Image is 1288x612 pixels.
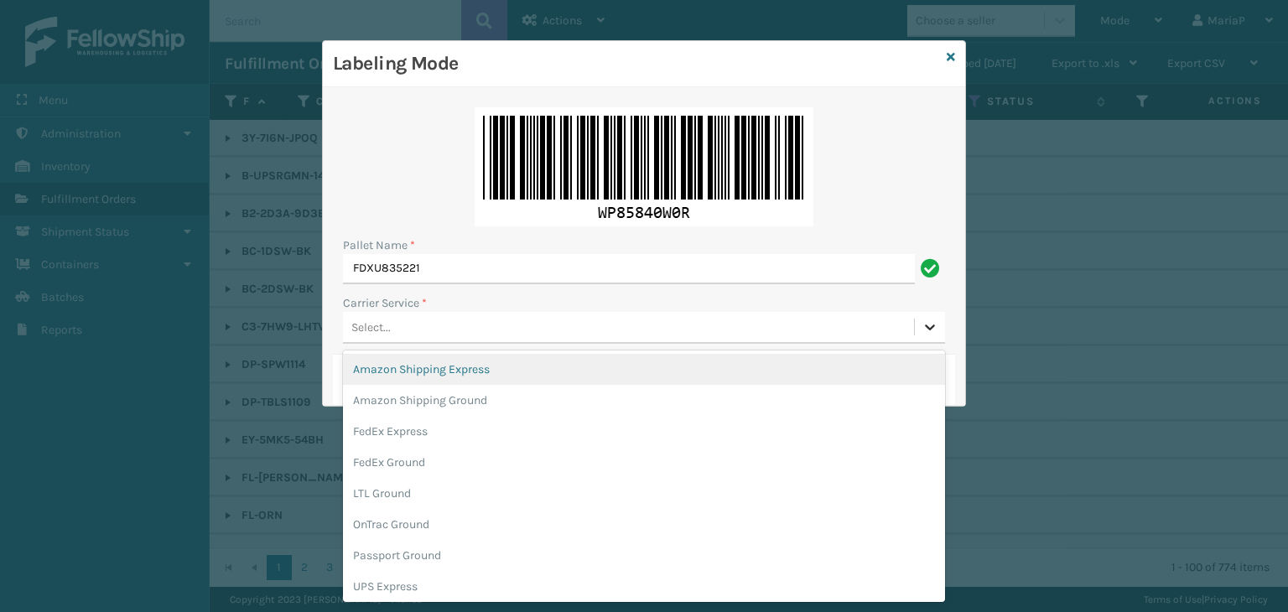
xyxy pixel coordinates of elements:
div: FedEx Ground [343,447,945,478]
div: Amazon Shipping Ground [343,385,945,416]
div: Select... [351,319,391,336]
div: FedEx Express [343,416,945,447]
img: zV8ygMAAAAGSURBVAMAjos9n1zcmGwAAAAASUVORK5CYII= [475,107,813,226]
h3: Labeling Mode [333,51,940,76]
div: Amazon Shipping Express [343,354,945,385]
div: Passport Ground [343,540,945,571]
label: Carrier Service [343,294,427,312]
div: UPS Express [343,571,945,602]
div: LTL Ground [343,478,945,509]
div: OnTrac Ground [343,509,945,540]
label: Pallet Name [343,236,415,254]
